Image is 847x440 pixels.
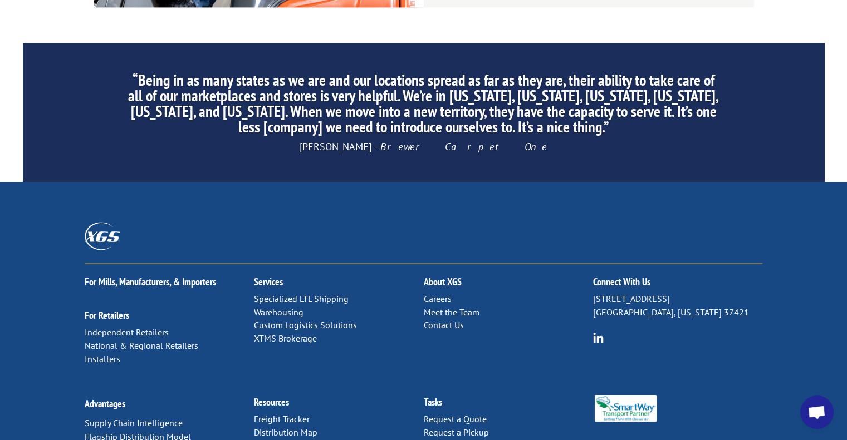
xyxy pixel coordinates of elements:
a: Resources [254,395,289,408]
a: XTMS Brokerage [254,333,317,344]
img: Smartway_Logo [593,395,658,422]
a: Services [254,275,283,288]
img: XGS_Logos_ALL_2024_All_White [85,222,120,249]
a: Request a Pickup [423,426,488,437]
a: Installers [85,353,120,364]
div: Open chat [800,395,834,429]
a: Independent Retailers [85,327,169,338]
a: Request a Quote [423,413,486,424]
a: Warehousing [254,306,303,318]
a: Supply Chain Intelligence [85,417,183,428]
a: Advantages [85,397,125,409]
img: group-6 [593,332,604,343]
p: [STREET_ADDRESS] [GEOGRAPHIC_DATA], [US_STATE] 37421 [593,293,762,319]
a: Distribution Map [254,426,317,437]
a: For Mills, Manufacturers, & Importers [85,275,216,288]
span: [PERSON_NAME] – [300,140,547,153]
a: Careers [423,293,451,304]
a: For Retailers [85,309,129,322]
h2: Connect With Us [593,277,762,293]
h2: “Being in as many states as we are and our locations spread as far as they are, their ability to ... [127,72,719,140]
a: Freight Tracker [254,413,310,424]
a: Specialized LTL Shipping [254,293,349,304]
a: Meet the Team [423,306,479,318]
a: National & Regional Retailers [85,340,198,351]
em: Brewer Carpet One [380,140,547,153]
h2: Tasks [423,397,593,412]
a: About XGS [423,275,461,288]
a: Contact Us [423,319,463,330]
a: Custom Logistics Solutions [254,319,357,330]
